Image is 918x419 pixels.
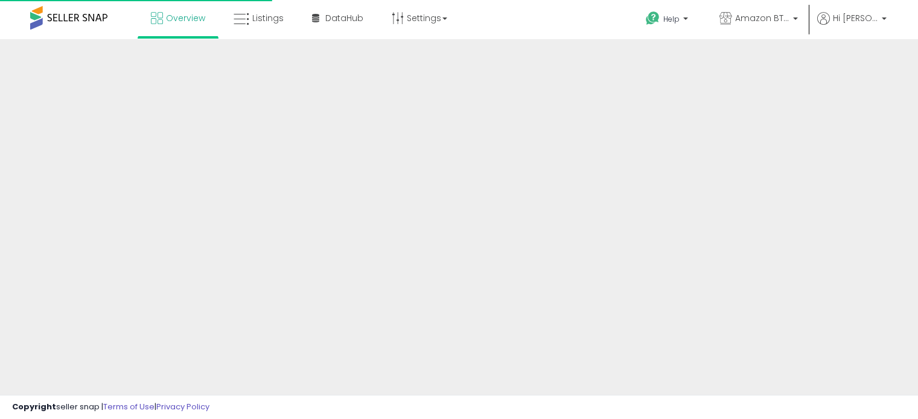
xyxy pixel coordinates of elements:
a: Privacy Policy [156,401,209,412]
strong: Copyright [12,401,56,412]
span: Help [663,14,680,24]
i: Get Help [645,11,660,26]
div: seller snap | | [12,402,209,413]
span: Hi [PERSON_NAME] [833,12,878,24]
span: DataHub [325,12,363,24]
span: Amazon BTG [735,12,789,24]
span: Listings [252,12,284,24]
a: Terms of Use [103,401,155,412]
a: Hi [PERSON_NAME] [817,12,887,39]
span: Overview [166,12,205,24]
a: Help [636,2,700,39]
